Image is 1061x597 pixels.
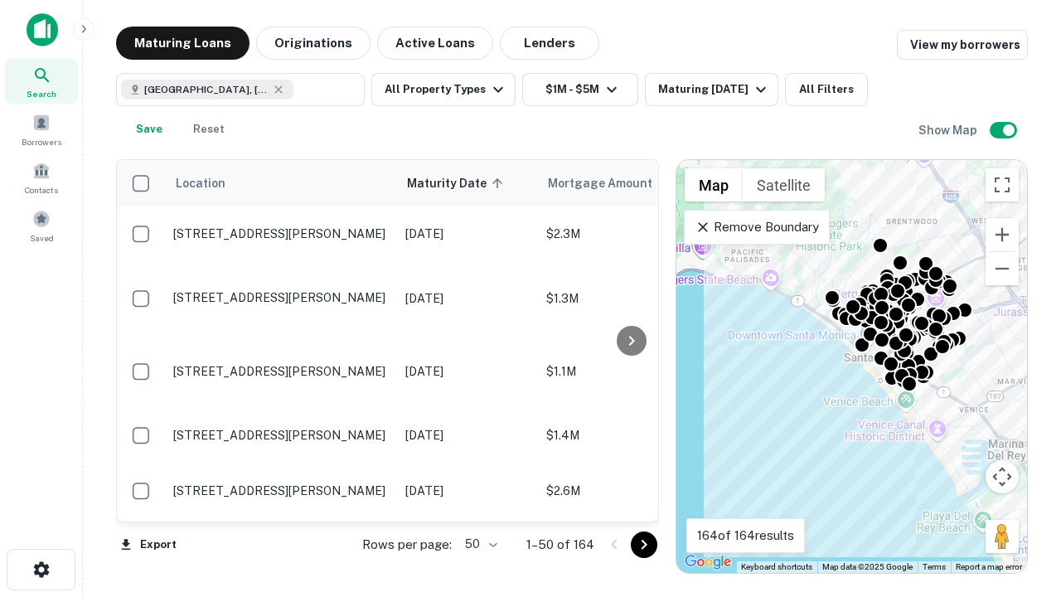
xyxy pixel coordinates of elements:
a: Saved [5,203,78,248]
span: Map data ©2025 Google [822,562,913,571]
span: Contacts [25,183,58,197]
a: Borrowers [5,107,78,152]
p: 1–50 of 164 [526,535,594,555]
button: Zoom out [986,252,1019,285]
a: Terms [923,562,946,571]
p: $2.6M [546,482,712,500]
button: Save your search to get updates of matches that match your search criteria. [123,113,176,146]
button: Maturing Loans [116,27,250,60]
span: Location [175,173,225,193]
button: Originations [256,27,371,60]
button: Toggle fullscreen view [986,168,1019,201]
a: Contacts [5,155,78,200]
button: $1M - $5M [522,73,638,106]
span: Borrowers [22,135,61,148]
button: All Filters [785,73,868,106]
button: Lenders [500,27,599,60]
p: [DATE] [405,426,530,444]
th: Mortgage Amount [538,160,720,206]
button: Active Loans [377,27,493,60]
button: Reset [182,113,235,146]
span: [GEOGRAPHIC_DATA], [GEOGRAPHIC_DATA], [GEOGRAPHIC_DATA] [144,82,269,97]
button: Maturing [DATE] [645,73,778,106]
p: Rows per page: [362,535,452,555]
img: Google [681,551,735,573]
div: Maturing [DATE] [658,80,771,99]
th: Maturity Date [397,160,538,206]
p: [DATE] [405,362,530,381]
p: $2.3M [546,225,712,243]
button: Show satellite imagery [743,168,825,201]
p: 164 of 164 results [697,526,794,546]
div: 50 [458,532,500,556]
span: Saved [30,231,54,245]
span: Maturity Date [407,173,508,193]
p: [DATE] [405,482,530,500]
p: $1.1M [546,362,712,381]
button: Zoom in [986,218,1019,251]
button: All Property Types [371,73,516,106]
a: View my borrowers [897,30,1028,60]
p: [STREET_ADDRESS][PERSON_NAME] [173,428,389,443]
button: Show street map [685,168,743,201]
div: 0 0 [676,160,1027,573]
button: Keyboard shortcuts [741,561,812,573]
img: capitalize-icon.png [27,13,58,46]
button: Go to next page [631,531,657,558]
p: [STREET_ADDRESS][PERSON_NAME] [173,226,389,241]
a: Open this area in Google Maps (opens a new window) [681,551,735,573]
p: Remove Boundary [695,217,818,237]
p: $1.3M [546,289,712,308]
span: Mortgage Amount [548,173,674,193]
span: Search [27,87,56,100]
p: [STREET_ADDRESS][PERSON_NAME] [173,364,389,379]
p: [DATE] [405,289,530,308]
button: Export [116,532,181,557]
p: [STREET_ADDRESS][PERSON_NAME] [173,483,389,498]
a: Search [5,59,78,104]
p: [DATE] [405,225,530,243]
button: Map camera controls [986,460,1019,493]
th: Location [165,160,397,206]
p: $1.4M [546,426,712,444]
p: [STREET_ADDRESS][PERSON_NAME] [173,290,389,305]
a: Report a map error [956,562,1022,571]
iframe: Chat Widget [978,464,1061,544]
h6: Show Map [918,121,980,139]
